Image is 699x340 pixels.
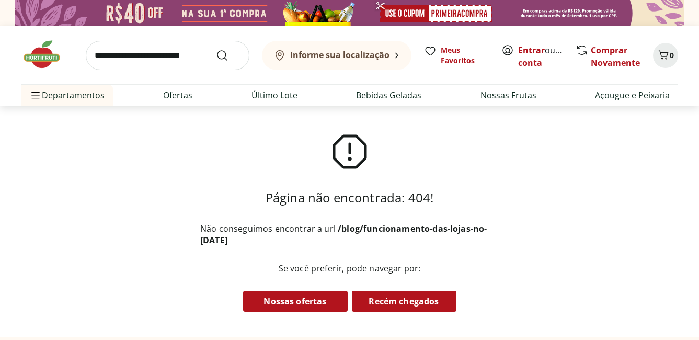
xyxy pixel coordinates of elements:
a: Criar conta [518,44,576,69]
a: Meus Favoritos [424,45,489,66]
button: Menu [29,83,42,108]
span: ou [518,44,565,69]
h3: Página não encontrada: 404! [266,189,433,206]
a: Ofertas [163,89,192,101]
input: search [86,41,249,70]
b: /blog/funcionamento-das-lojas-no-[DATE] [200,223,487,246]
span: 0 [670,50,674,60]
p: Não conseguimos encontrar a url [200,223,499,246]
span: Departamentos [29,83,105,108]
a: Entrar [518,44,545,56]
span: Meus Favoritos [441,45,489,66]
b: Informe sua localização [290,49,389,61]
a: Nossas Frutas [480,89,536,101]
a: Açougue e Peixaria [595,89,670,101]
a: Recém chegados [352,291,456,312]
a: Comprar Novamente [591,44,640,69]
button: Carrinho [653,43,678,68]
a: Último Lote [251,89,297,101]
img: Hortifruti [21,39,73,70]
a: Bebidas Geladas [356,89,421,101]
p: Se você preferir, pode navegar por: [200,263,499,274]
button: Informe sua localização [262,41,411,70]
button: Submit Search [216,49,241,62]
a: Nossas ofertas [243,291,348,312]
